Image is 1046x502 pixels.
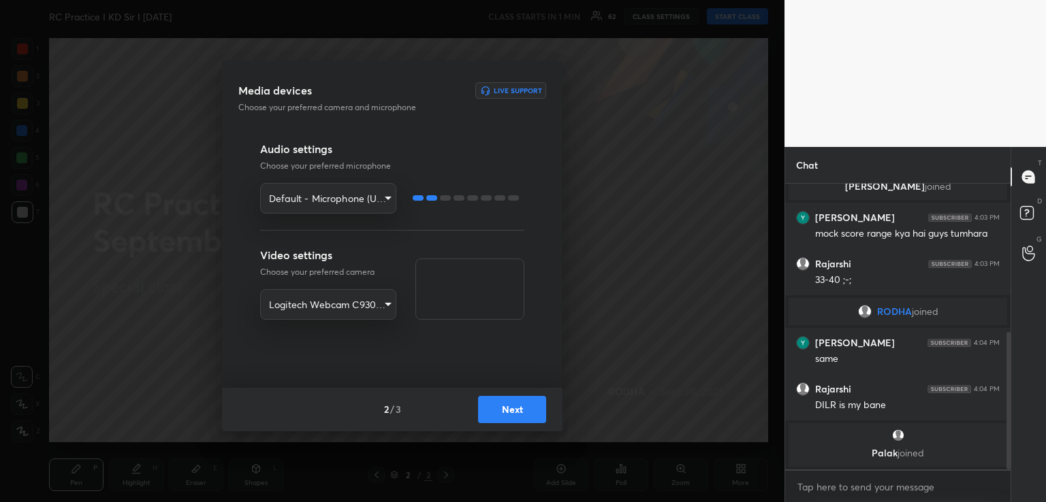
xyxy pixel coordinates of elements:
[478,396,546,423] button: Next
[797,383,809,395] img: default.png
[928,214,972,222] img: 4P8fHbbgJtejmAAAAAElFTkSuQmCC
[797,212,809,224] img: thumbnail.jpg
[974,214,1000,222] div: 4:03 PM
[1038,158,1042,168] p: T
[974,339,1000,347] div: 4:04 PM
[238,82,312,99] h3: Media devices
[912,306,938,317] span: joined
[891,429,905,442] img: default.png
[494,87,542,94] h6: Live Support
[974,260,1000,268] div: 4:03 PM
[785,147,829,183] p: Chat
[974,385,1000,393] div: 4:04 PM
[815,227,1000,241] div: mock score range kya hai guys tumhara
[260,183,396,214] div: Default - Microphone (USB Condenser Microphone) (31b2:0011)
[815,383,851,395] h6: Rajarshi
[815,258,851,270] h6: Rajarshi
[260,141,524,157] h3: Audio settings
[858,305,872,318] img: default.png
[815,337,895,349] h6: [PERSON_NAME]
[797,448,999,458] p: Palak
[797,337,809,349] img: thumbnail.jpg
[260,289,396,320] div: Default - Microphone (USB Condenser Microphone) (31b2:0011)
[260,160,524,172] p: Choose your preferred microphone
[390,402,394,416] h4: /
[797,258,809,270] img: default.png
[797,181,999,192] p: [PERSON_NAME]
[396,402,401,416] h4: 3
[928,385,971,393] img: 4P8fHbbgJtejmAAAAAElFTkSuQmCC
[928,260,972,268] img: 4P8fHbbgJtejmAAAAAElFTkSuQmCC
[877,306,912,317] span: RODHA
[815,352,1000,366] div: same
[928,339,971,347] img: 4P8fHbbgJtejmAAAAAElFTkSuQmCC
[238,101,459,114] p: Choose your preferred camera and microphone
[260,266,396,278] p: Choose your preferred camera
[1036,234,1042,244] p: G
[898,446,924,459] span: joined
[384,402,389,416] h4: 2
[1037,196,1042,206] p: D
[815,273,1000,287] div: 33-40 ;-;
[260,247,396,263] h3: Video settings
[815,212,895,224] h6: [PERSON_NAME]
[925,180,951,193] span: joined
[815,399,1000,412] div: DILR is my bane
[785,184,1011,469] div: grid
